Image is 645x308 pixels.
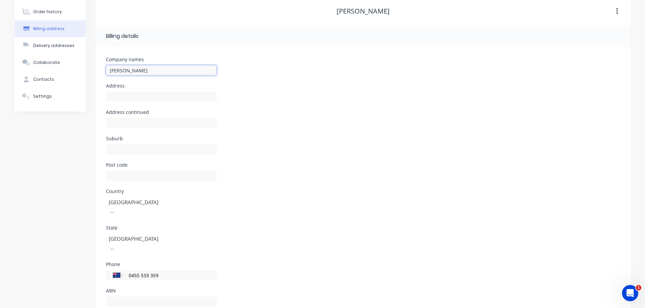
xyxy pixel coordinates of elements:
button: Delivery addresses [15,37,86,54]
div: Phone [106,262,217,267]
div: Order history [33,9,62,15]
div: Country [106,189,217,194]
div: Contacts [33,76,54,82]
div: Settings [33,93,52,99]
span: 1 [636,285,641,290]
button: Order history [15,3,86,20]
button: Collaborate [15,54,86,71]
div: Address continued [106,110,217,115]
div: Suburb [106,136,217,141]
div: ABN [106,288,217,293]
div: Billing address [33,26,65,32]
div: State [106,226,217,230]
button: Contacts [15,71,86,88]
div: Delivery addresses [33,43,74,49]
div: Company names [106,57,217,62]
div: [PERSON_NAME] [337,7,390,15]
div: Billing details [106,32,138,40]
button: Settings [15,88,86,105]
div: Post code [106,163,217,167]
div: Collaborate [33,60,60,66]
iframe: Intercom live chat [622,285,638,301]
div: Address [106,84,217,88]
button: Billing address [15,20,86,37]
